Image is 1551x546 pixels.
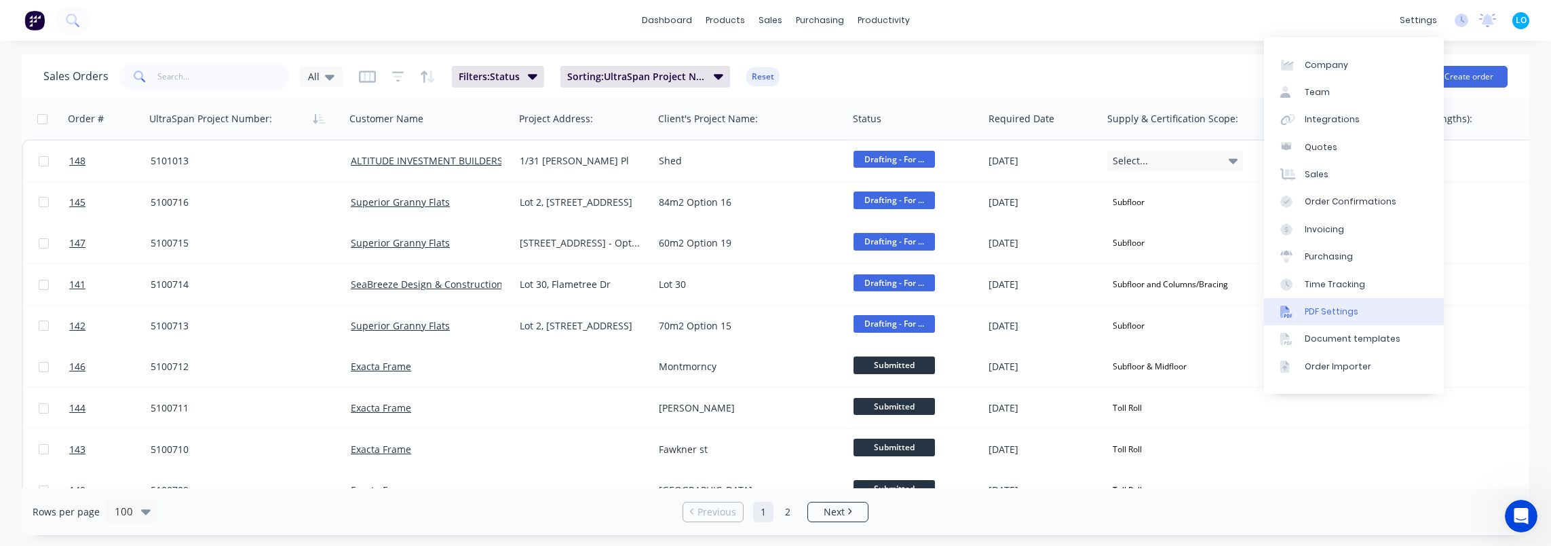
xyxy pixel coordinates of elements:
[1305,333,1400,345] div: Document templates
[853,112,881,126] div: Status
[854,439,935,456] span: Submitted
[351,154,541,167] a: ALTITUDE INVESTMENT BUILDERS PTY LTD
[1264,243,1444,270] a: Purchasing
[989,401,1096,415] div: [DATE]
[1305,141,1337,153] div: Quotes
[677,502,874,522] ul: Pagination
[746,67,780,86] button: Reset
[69,401,85,415] span: 144
[854,480,935,497] span: Submitted
[1305,113,1360,126] div: Integrations
[151,443,330,456] div: 5100710
[1264,106,1444,133] a: Integrations
[151,360,330,374] div: 5100712
[69,319,85,333] span: 142
[1264,298,1444,325] a: PDF Settings
[69,306,151,346] a: 142
[778,502,798,522] a: Page 2
[69,154,85,168] span: 148
[1393,10,1444,31] div: settings
[854,357,935,374] span: Submitted
[459,70,520,84] span: Filters: Status
[351,319,450,332] a: Superior Granny Flats
[854,274,935,291] span: Drafting - For ...
[808,505,868,519] a: Next page
[1305,306,1358,318] div: PDF Settings
[989,484,1096,497] div: [DATE]
[351,236,450,249] a: Superior Granny Flats
[1305,278,1365,291] div: Time Tracking
[659,401,833,415] div: [PERSON_NAME]
[151,236,330,250] div: 5100715
[349,112,423,126] div: Customer Name
[151,401,330,415] div: 5100711
[989,443,1096,456] div: [DATE]
[519,112,593,126] div: Project Address:
[69,388,151,429] a: 144
[854,398,935,415] span: Submitted
[658,112,758,126] div: Client's Project Name:
[1264,134,1444,161] a: Quotes
[43,70,109,83] h1: Sales Orders
[1107,276,1233,293] div: Subfloor and Columns/Bracing
[69,346,151,387] a: 146
[1264,79,1444,106] a: Team
[567,70,706,84] span: Sorting: UltraSpan Project Number:
[69,236,85,250] span: 147
[1305,196,1396,208] div: Order Confirmations
[752,10,789,31] div: sales
[151,154,330,168] div: 5101013
[1264,51,1444,78] a: Company
[69,196,85,209] span: 145
[69,470,151,511] a: 140
[149,112,272,126] div: UltraSpan Project Number:
[1264,270,1444,297] a: Time Tracking
[1107,316,1150,334] div: Subfloor
[699,10,752,31] div: products
[151,196,330,209] div: 5100716
[1107,440,1147,458] div: Toll Roll
[1113,154,1148,168] span: Select...
[69,278,85,291] span: 141
[24,10,45,31] img: Factory
[351,196,450,208] a: Superior Granny Flats
[659,154,833,168] div: Shed
[351,443,411,456] a: Exacta Frame
[1107,234,1150,252] div: Subfloor
[1305,59,1348,71] div: Company
[520,278,642,291] div: Lot 30, Flametree Dr
[1305,361,1371,373] div: Order Importer
[1305,251,1353,263] div: Purchasing
[69,264,151,305] a: 141
[659,196,833,209] div: 84m2 Option 16
[33,505,100,519] span: Rows per page
[851,10,917,31] div: productivity
[520,236,642,250] div: [STREET_ADDRESS] - Option 19
[854,233,935,250] span: Drafting - For ...
[697,505,736,519] span: Previous
[1505,500,1537,532] iframe: Intercom live chat
[68,112,104,126] div: Order #
[1516,14,1527,26] span: LO
[1264,161,1444,188] a: Sales
[659,278,833,291] div: Lot 30
[69,182,151,223] a: 145
[69,484,85,497] span: 140
[157,63,290,90] input: Search...
[854,151,935,168] span: Drafting - For ...
[1107,112,1238,126] div: Supply & Certification Scope:
[351,278,536,291] a: SeaBreeze Design & Construction Pty Ltd
[659,319,833,333] div: 70m2 Option 15
[351,484,411,496] a: Exacta Frame
[1305,86,1330,98] div: Team
[659,443,833,456] div: Fawkner st
[659,484,833,497] div: [GEOGRAPHIC_DATA]
[520,196,642,209] div: Lot 2, [STREET_ADDRESS]
[69,223,151,263] a: 147
[824,505,845,519] span: Next
[1305,223,1344,236] div: Invoicing
[1264,216,1444,243] a: Invoicing
[151,278,330,291] div: 5100714
[753,502,773,522] a: Page 1 is your current page
[854,192,935,208] span: Drafting - For ...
